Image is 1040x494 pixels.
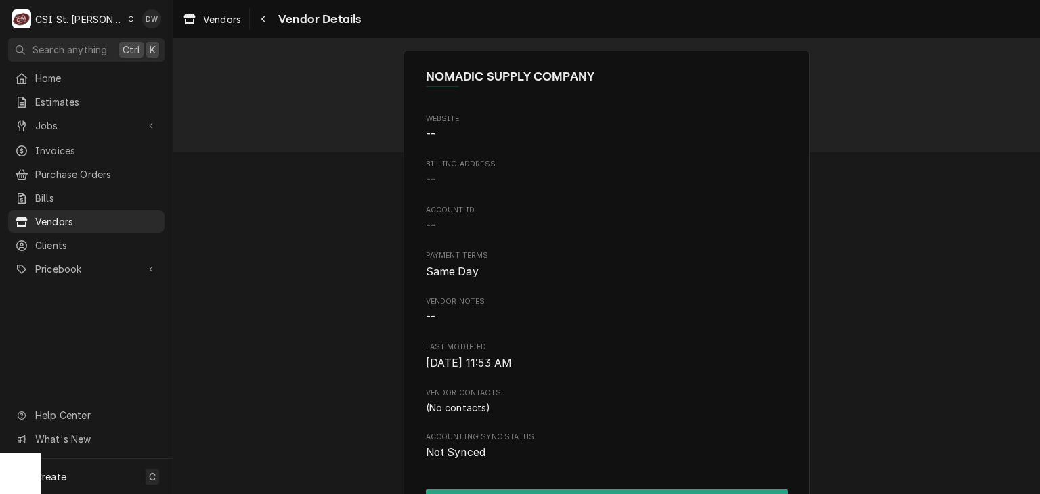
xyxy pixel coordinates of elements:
[426,159,788,170] span: Billing Address
[426,114,788,125] span: Website
[426,68,788,97] div: Client Information
[35,215,158,229] span: Vendors
[203,12,241,26] span: Vendors
[35,95,158,109] span: Estimates
[35,118,137,133] span: Jobs
[426,355,788,372] span: Last Modified
[426,265,479,278] span: Same Day
[8,163,165,185] a: Purchase Orders
[149,470,156,484] span: C
[426,205,788,216] span: Account ID
[35,408,156,422] span: Help Center
[35,238,158,252] span: Clients
[12,9,31,28] div: CSI St. Louis's Avatar
[426,309,788,325] span: Vendor Notes
[177,8,246,30] a: Vendors
[35,167,158,181] span: Purchase Orders
[426,432,788,443] span: Accounting Sync Status
[8,91,165,113] a: Estimates
[426,159,788,188] div: Billing Address
[142,9,161,28] div: DW
[426,219,435,232] span: --
[426,114,788,461] div: Detailed Information
[8,67,165,89] a: Home
[426,296,788,307] span: Vendor Notes
[35,12,123,26] div: CSI St. [PERSON_NAME]
[426,342,788,353] span: Last Modified
[426,205,788,234] div: Account ID
[8,139,165,162] a: Invoices
[426,218,788,234] span: Account ID
[426,114,788,143] div: Website
[426,264,788,280] span: Payment Terms
[426,311,435,323] span: --
[426,446,486,459] span: Not Synced
[8,38,165,62] button: Search anythingCtrlK
[426,432,788,461] div: Accounting Sync Status
[426,250,788,261] span: Payment Terms
[253,8,274,30] button: Navigate back
[426,401,788,415] div: Vendor Contacts List
[426,445,788,461] span: Accounting Sync Status
[426,173,435,186] span: --
[123,43,140,57] span: Ctrl
[142,9,161,28] div: Dyane Weber's Avatar
[150,43,156,57] span: K
[12,9,31,28] div: C
[426,128,435,141] span: --
[426,250,788,279] div: Payment Terms
[8,234,165,256] a: Clients
[426,388,788,399] span: Vendor Contacts
[426,357,512,369] span: [DATE] 11:53 AM
[32,43,107,57] span: Search anything
[426,172,788,188] span: Billing Address
[8,114,165,137] a: Go to Jobs
[35,471,66,482] span: Create
[35,432,156,446] span: What's New
[8,210,165,233] a: Vendors
[8,187,165,209] a: Bills
[274,10,361,28] span: Vendor Details
[426,342,788,371] div: Last Modified
[35,191,158,205] span: Bills
[8,404,165,426] a: Go to Help Center
[426,388,788,415] div: Vendor Contacts
[8,428,165,450] a: Go to What's New
[426,127,788,143] span: Website
[35,71,158,85] span: Home
[35,143,158,158] span: Invoices
[426,296,788,325] div: Vendor Notes
[8,258,165,280] a: Go to Pricebook
[426,68,788,86] span: Name
[35,262,137,276] span: Pricebook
